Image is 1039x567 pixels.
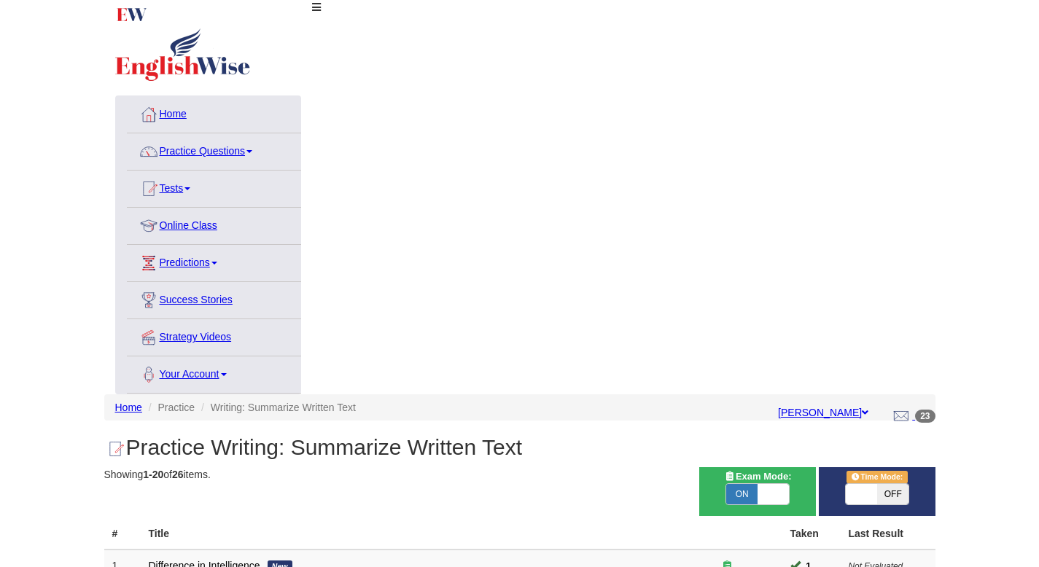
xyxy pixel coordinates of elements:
[699,467,816,516] div: Show exams occurring in exams
[143,469,163,480] b: 1-20
[115,402,142,413] a: Home
[127,171,958,207] a: Tests
[127,96,958,133] a: Home
[877,484,908,504] span: OFF
[127,208,958,244] a: Online Class
[145,400,195,415] li: Practice
[141,518,673,550] th: Title
[782,518,841,550] th: Taken
[879,394,946,438] a: 23
[104,435,935,460] h2: Practice Writing: Summarize Written Text
[172,469,184,480] b: 26
[127,133,958,170] a: Practice Questions
[915,410,935,423] span: 23
[198,400,356,415] li: Writing: Summarize Written Text
[127,245,958,281] a: Predictions
[127,356,958,393] a: Your Account
[767,394,879,431] a: [PERSON_NAME]
[681,528,760,539] a: Exam Occurring
[718,469,797,484] span: Exam Mode:
[127,319,958,356] a: Strategy Videos
[847,471,908,483] span: Time Mode:
[841,518,935,550] th: Last Result
[127,282,958,318] a: Success Stories
[104,518,141,550] th: #
[104,467,935,482] div: Showing of items.
[726,484,758,504] span: ON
